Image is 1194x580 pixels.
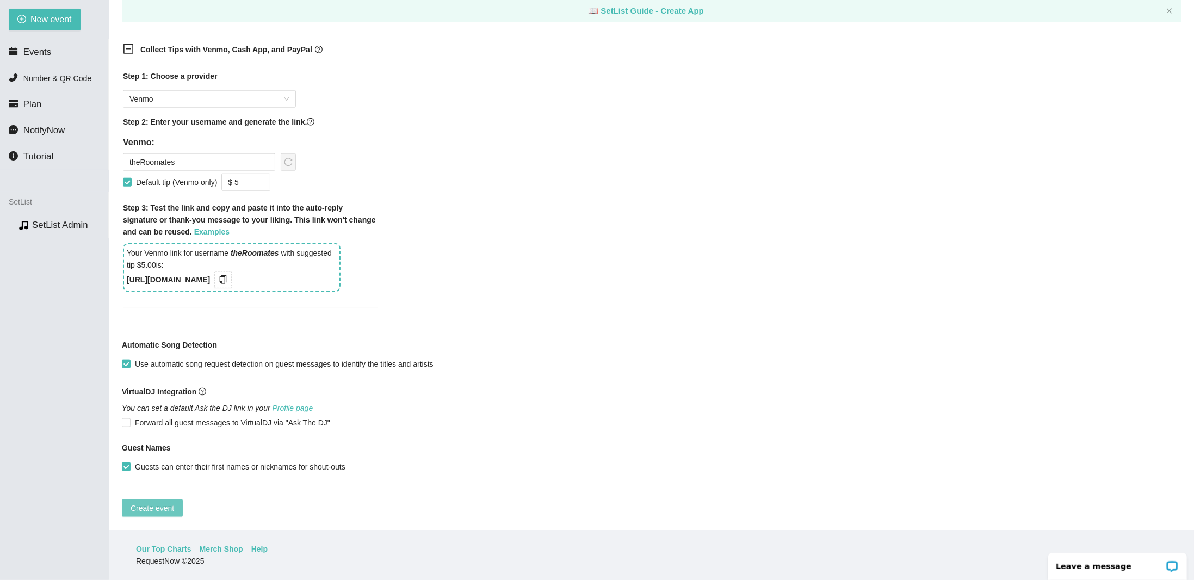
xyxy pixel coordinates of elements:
span: Number & QR Code [23,74,91,83]
iframe: LiveChat chat widget [1041,546,1194,580]
div: RequestNow © 2025 [136,555,1164,567]
i: You can set a default Ask the DJ link in your [122,404,313,412]
span: question-circle [199,388,206,396]
h5: Venmo: [123,136,296,149]
a: Examples [194,227,230,236]
div: Your Venmo link for username with suggested tip $5.00 is: [123,243,341,292]
b: Guest Names [122,443,170,452]
b: Step 2: Enter your username and generate the link. [123,118,307,126]
input: Venmo username (without the @) [123,153,275,171]
span: question-circle [315,46,323,53]
b: [URL][DOMAIN_NAME] [127,275,210,284]
a: Merch Shop [200,543,243,555]
span: plus-circle [17,15,26,25]
b: Automatic Song Detection [122,339,217,351]
span: question-circle [307,118,314,126]
a: Profile page [273,404,313,412]
span: Plan [23,99,42,109]
span: phone [9,73,18,82]
span: NotifyNow [23,125,65,135]
i: theRoomates [231,249,279,257]
span: Forward all guest messages to VirtualDJ via "Ask The DJ" [131,417,335,429]
span: Use automatic song request detection on guest messages to identify the titles and artists [131,358,438,370]
button: copy [214,271,232,288]
span: New event [30,13,72,26]
span: Create event [131,502,174,514]
span: message [9,125,18,134]
a: Our Top Charts [136,543,191,555]
span: Guests can enter their first names or nicknames for shout-outs [131,461,350,473]
span: Events [23,47,51,57]
span: minus-square [123,44,134,54]
span: credit-card [9,99,18,108]
button: plus-circleNew event [9,9,81,30]
b: Step 1: Choose a provider [123,72,217,81]
span: Venmo [129,91,289,107]
a: Help [251,543,268,555]
span: calendar [9,47,18,56]
div: Collect Tips with Venmo, Cash App, and PayPalquestion-circle [114,37,386,64]
b: Collect Tips with Venmo, Cash App, and PayPal [140,45,312,54]
button: reload [281,153,296,171]
span: Default tip (Venmo only) [132,176,221,188]
button: close [1166,8,1173,15]
a: laptop SetList Guide - Create App [588,6,704,15]
b: VirtualDJ Integration [122,387,196,396]
button: Create event [122,499,183,517]
span: laptop [588,6,598,15]
span: info-circle [9,151,18,161]
a: SetList Admin [32,220,88,230]
b: Step 3: Test the link and copy and paste it into the auto-reply signature or thank-you message to... [123,203,376,236]
span: close [1166,8,1173,14]
span: Tutorial [23,151,53,162]
span: copy [217,275,229,284]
